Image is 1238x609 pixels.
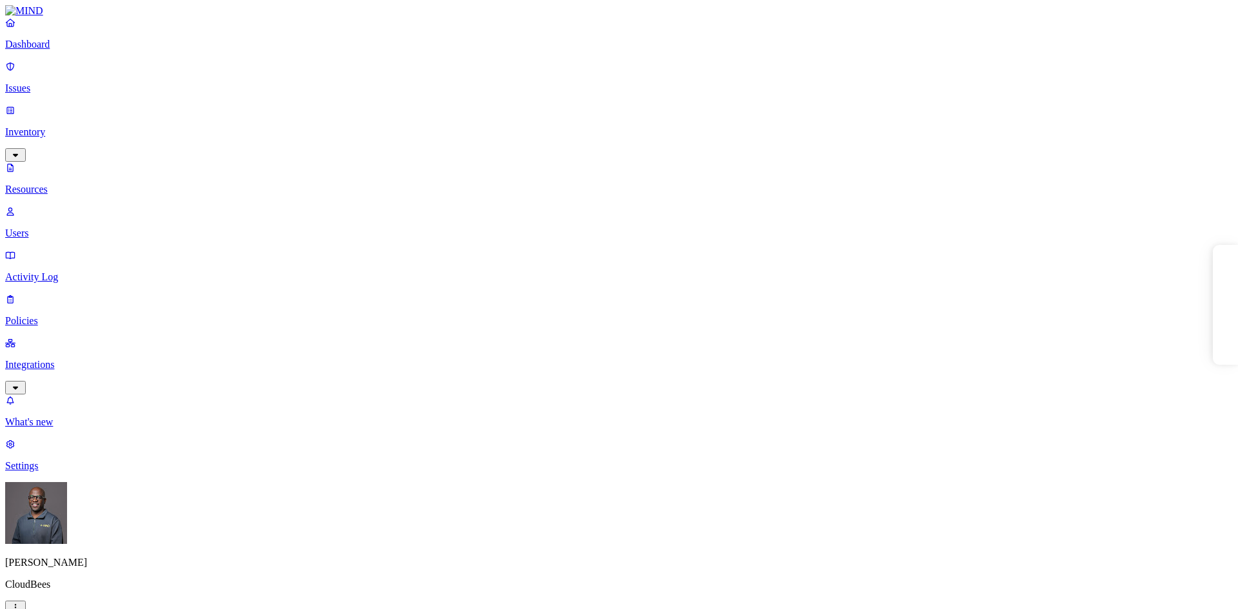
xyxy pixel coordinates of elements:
[5,416,1233,428] p: What's new
[5,82,1233,94] p: Issues
[5,315,1233,327] p: Policies
[5,579,1233,590] p: CloudBees
[5,184,1233,195] p: Resources
[5,460,1233,472] p: Settings
[5,359,1233,371] p: Integrations
[5,5,43,17] img: MIND
[5,39,1233,50] p: Dashboard
[5,557,1233,568] p: [PERSON_NAME]
[5,227,1233,239] p: Users
[5,126,1233,138] p: Inventory
[5,271,1233,283] p: Activity Log
[5,482,67,544] img: Gregory Thomas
